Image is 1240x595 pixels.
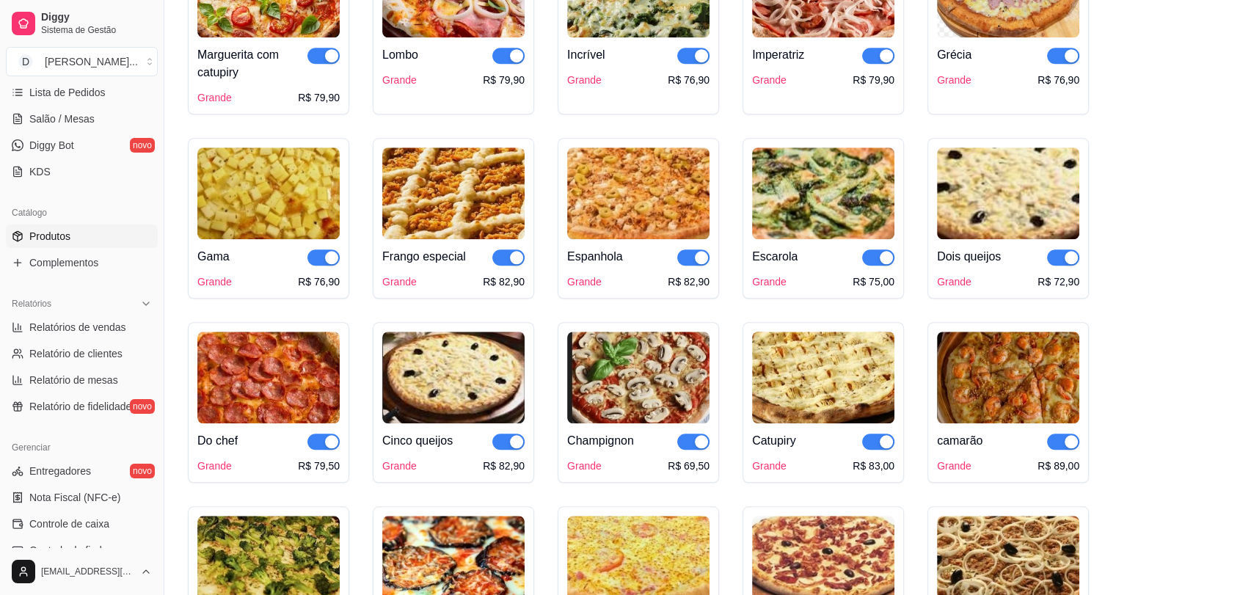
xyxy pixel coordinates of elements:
[6,368,158,392] a: Relatório de mesas
[567,274,602,289] div: Grande
[752,248,798,266] div: Escarola
[6,342,158,365] a: Relatório de clientes
[483,274,525,289] div: R$ 82,90
[752,274,787,289] div: Grande
[1037,73,1079,87] div: R$ 76,90
[483,459,525,473] div: R$ 82,90
[197,46,307,81] div: Marguerita com catupiry
[29,138,74,153] span: Diggy Bot
[382,248,466,266] div: Frango especial
[29,164,51,179] span: KDS
[6,395,158,418] a: Relatório de fidelidadenovo
[6,512,158,536] a: Controle de caixa
[29,112,95,126] span: Salão / Mesas
[382,73,417,87] div: Grande
[752,332,894,423] img: product-image
[298,459,340,473] div: R$ 79,50
[29,85,106,100] span: Lista de Pedidos
[6,201,158,225] div: Catálogo
[29,543,108,558] span: Controle de fiado
[382,332,525,423] img: product-image
[853,459,894,473] div: R$ 83,00
[382,46,418,64] div: Lombo
[6,315,158,339] a: Relatórios de vendas
[668,274,710,289] div: R$ 82,90
[6,160,158,183] a: KDS
[29,229,70,244] span: Produtos
[197,432,238,450] div: Do chef
[752,147,894,239] img: product-image
[937,147,1079,239] img: product-image
[567,73,602,87] div: Grande
[29,346,123,361] span: Relatório de clientes
[6,6,158,41] a: DiggySistema de Gestão
[6,486,158,509] a: Nota Fiscal (NFC-e)
[668,459,710,473] div: R$ 69,50
[197,90,232,105] div: Grande
[382,274,417,289] div: Grande
[29,373,118,387] span: Relatório de mesas
[29,516,109,531] span: Controle de caixa
[29,464,91,478] span: Entregadores
[197,274,232,289] div: Grande
[937,46,971,64] div: Grécia
[6,81,158,104] a: Lista de Pedidos
[567,248,623,266] div: Espanhola
[197,147,340,239] img: product-image
[6,107,158,131] a: Salão / Mesas
[45,54,138,69] div: [PERSON_NAME] ...
[752,459,787,473] div: Grande
[382,459,417,473] div: Grande
[853,73,894,87] div: R$ 79,90
[18,54,33,69] span: D
[567,147,710,239] img: product-image
[937,432,982,450] div: camarão
[197,248,230,266] div: Gama
[6,47,158,76] button: Select a team
[12,298,51,310] span: Relatórios
[6,554,158,589] button: [EMAIL_ADDRESS][DOMAIN_NAME]
[668,73,710,87] div: R$ 76,90
[41,11,152,24] span: Diggy
[6,134,158,157] a: Diggy Botnovo
[6,436,158,459] div: Gerenciar
[298,274,340,289] div: R$ 76,90
[298,90,340,105] div: R$ 79,90
[6,225,158,248] a: Produtos
[853,274,894,289] div: R$ 75,00
[1037,274,1079,289] div: R$ 72,90
[41,24,152,36] span: Sistema de Gestão
[567,459,602,473] div: Grande
[29,255,98,270] span: Complementos
[567,332,710,423] img: product-image
[937,73,971,87] div: Grande
[6,539,158,562] a: Controle de fiado
[6,459,158,483] a: Entregadoresnovo
[29,399,131,414] span: Relatório de fidelidade
[567,432,634,450] div: Champignon
[197,459,232,473] div: Grande
[752,46,804,64] div: Imperatriz
[197,332,340,423] img: product-image
[29,320,126,335] span: Relatórios de vendas
[483,73,525,87] div: R$ 79,90
[1037,459,1079,473] div: R$ 89,00
[937,332,1079,423] img: product-image
[382,147,525,239] img: product-image
[752,432,796,450] div: Catupiry
[937,274,971,289] div: Grande
[937,459,971,473] div: Grande
[6,251,158,274] a: Complementos
[567,46,605,64] div: Incrível
[382,432,453,450] div: Cinco queijos
[41,566,134,577] span: [EMAIL_ADDRESS][DOMAIN_NAME]
[937,248,1001,266] div: Dois queijos
[29,490,120,505] span: Nota Fiscal (NFC-e)
[752,73,787,87] div: Grande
